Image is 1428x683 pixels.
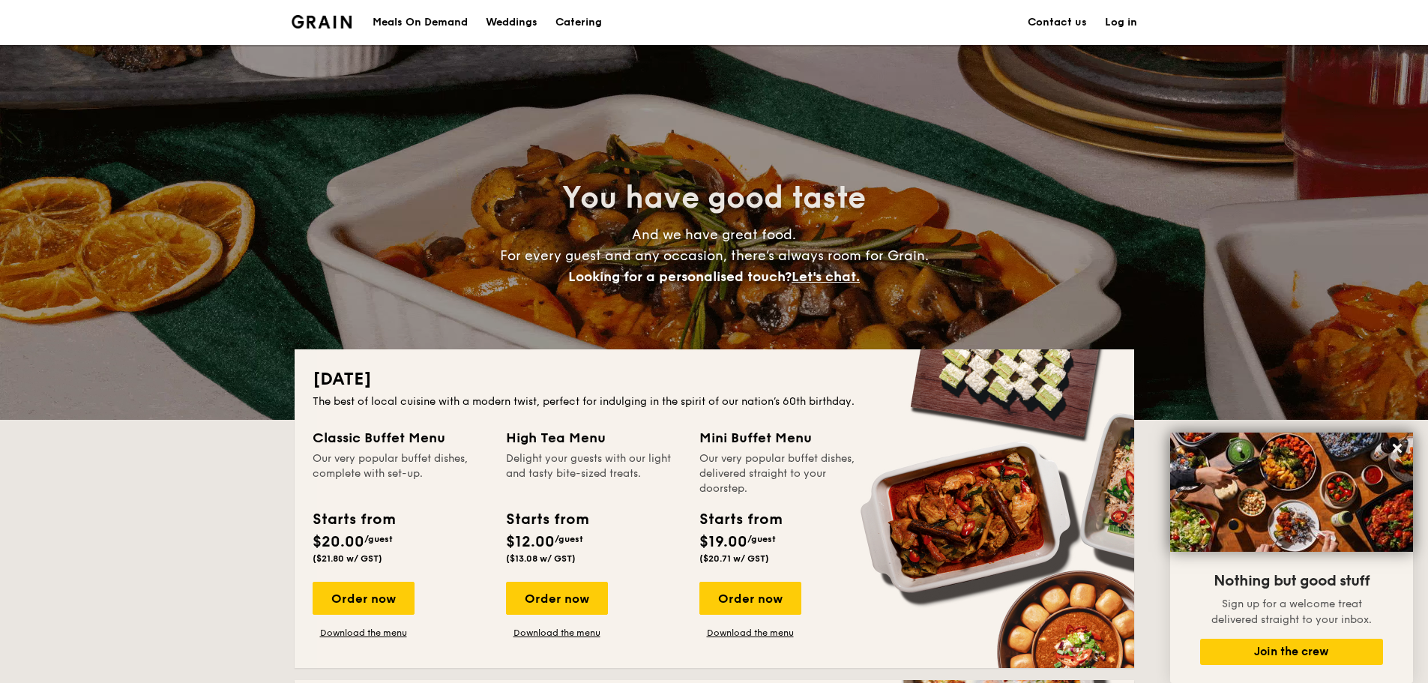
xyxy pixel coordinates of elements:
div: Mini Buffet Menu [699,427,875,448]
div: Our very popular buffet dishes, complete with set-up. [313,451,488,496]
div: Our very popular buffet dishes, delivered straight to your doorstep. [699,451,875,496]
span: Looking for a personalised touch? [568,268,792,285]
span: You have good taste [562,180,866,216]
span: Nothing but good stuff [1214,572,1370,590]
span: $19.00 [699,533,747,551]
h2: [DATE] [313,367,1116,391]
img: DSC07876-Edit02-Large.jpeg [1170,433,1413,552]
span: Sign up for a welcome treat delivered straight to your inbox. [1211,598,1372,626]
img: Grain [292,15,352,28]
div: Order now [506,582,608,615]
button: Join the crew [1200,639,1383,665]
div: Classic Buffet Menu [313,427,488,448]
a: Download the menu [313,627,415,639]
span: ($20.71 w/ GST) [699,553,769,564]
button: Close [1385,436,1409,460]
a: Download the menu [699,627,801,639]
div: Order now [699,582,801,615]
span: Let's chat. [792,268,860,285]
span: $20.00 [313,533,364,551]
div: Starts from [699,508,781,531]
span: $12.00 [506,533,555,551]
div: High Tea Menu [506,427,681,448]
span: And we have great food. For every guest and any occasion, there’s always room for Grain. [500,226,929,285]
div: Delight your guests with our light and tasty bite-sized treats. [506,451,681,496]
span: ($21.80 w/ GST) [313,553,382,564]
div: The best of local cuisine with a modern twist, perfect for indulging in the spirit of our nation’... [313,394,1116,409]
a: Download the menu [506,627,608,639]
a: Logotype [292,15,352,28]
div: Order now [313,582,415,615]
div: Starts from [313,508,394,531]
span: /guest [555,534,583,544]
div: Starts from [506,508,588,531]
span: /guest [364,534,393,544]
span: /guest [747,534,776,544]
span: ($13.08 w/ GST) [506,553,576,564]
